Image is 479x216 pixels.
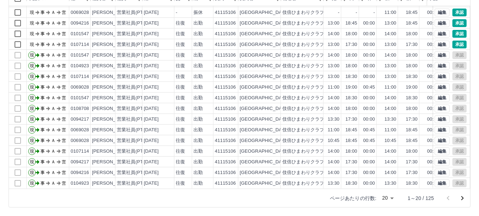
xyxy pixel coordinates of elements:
div: 00:45 [427,9,439,16]
div: 出勤 [194,116,203,123]
div: 41115106 [215,127,236,133]
text: Ａ [51,95,55,100]
div: 14:00 [328,148,339,155]
div: 0094217 [71,159,89,165]
div: 出勤 [194,127,203,133]
div: [PERSON_NAME] [92,63,131,69]
div: [PERSON_NAME] [92,52,131,59]
div: [GEOGRAPHIC_DATA] [240,20,289,27]
div: 11:00 [328,84,339,91]
div: 伎倍ひまわりクラブ [282,63,324,69]
div: 18:30 [406,95,418,101]
div: 00:00 [427,52,439,59]
div: [DATE] [144,127,159,133]
text: 現 [30,31,34,36]
div: 17:30 [406,116,418,123]
div: 00:00 [363,20,375,27]
button: 編集 [435,51,450,59]
div: 0069028 [71,127,89,133]
button: 編集 [435,137,450,144]
div: 18:45 [345,127,357,133]
div: [GEOGRAPHIC_DATA] [240,31,289,37]
div: 00:45 [427,127,439,133]
div: 19:00 [406,84,418,91]
div: 営業社員(PT契約) [117,20,154,27]
div: [PERSON_NAME] [92,84,131,91]
text: 事 [40,42,45,47]
div: [PERSON_NAME] [92,127,131,133]
div: 伎倍ひまわりクラブ [282,20,324,27]
div: 営業社員(PT契約) [117,148,154,155]
div: 出勤 [194,20,203,27]
div: [GEOGRAPHIC_DATA] [240,9,289,16]
div: 0104923 [71,63,89,69]
button: 編集 [435,169,450,177]
text: Ａ [51,106,55,111]
div: [GEOGRAPHIC_DATA] [240,41,289,48]
div: 営業社員(PT契約) [117,84,154,91]
div: 伎倍ひまわりクラブ [282,127,324,133]
div: 伎倍ひまわりクラブ [282,148,324,155]
div: 00:45 [427,137,439,144]
div: 00:45 [363,137,375,144]
text: 営 [62,149,66,154]
div: 18:00 [406,105,418,112]
text: 営 [62,53,66,58]
div: 14:00 [385,105,396,112]
div: 伎倍ひまわりクラブ [282,73,324,80]
text: 現 [30,138,34,143]
text: 事 [40,85,45,90]
div: [DATE] [144,9,159,16]
div: 00:00 [427,73,439,80]
div: 往復 [176,41,185,48]
div: [GEOGRAPHIC_DATA] [240,95,289,101]
div: [DATE] [144,159,159,165]
div: [GEOGRAPHIC_DATA] [240,159,289,165]
div: 伎倍ひまわりクラブ [282,52,324,59]
div: 18:00 [345,31,357,37]
div: 往復 [176,105,185,112]
div: [GEOGRAPHIC_DATA] [240,148,289,155]
text: Ａ [51,117,55,122]
text: 現 [30,85,34,90]
div: 41115106 [215,159,236,165]
div: 出勤 [194,95,203,101]
text: 営 [62,10,66,15]
div: 18:45 [345,20,357,27]
div: [GEOGRAPHIC_DATA] [240,84,289,91]
text: Ａ [51,53,55,58]
div: [DATE] [144,116,159,123]
text: 現 [30,63,34,68]
button: 編集 [435,19,450,27]
div: 往復 [176,127,185,133]
div: 00:00 [363,105,375,112]
div: 00:00 [363,52,375,59]
button: 編集 [435,9,450,16]
div: 00:00 [363,73,375,80]
div: 往復 [176,52,185,59]
text: 営 [62,127,66,132]
div: 41115106 [215,31,236,37]
text: 営 [62,31,66,36]
text: 営 [62,117,66,122]
div: 営業社員(PT契約) [117,95,154,101]
div: [PERSON_NAME] [92,20,131,27]
div: 0069028 [71,84,89,91]
div: 14:00 [385,31,396,37]
div: 18:45 [345,137,357,144]
div: 18:00 [406,63,418,69]
div: [DATE] [144,20,159,27]
div: 11:00 [385,84,396,91]
div: 41115106 [215,73,236,80]
button: 承認 [452,19,467,27]
div: 13:30 [328,116,339,123]
div: 伎倍ひまわりクラブ [282,105,324,112]
div: [PERSON_NAME] [92,9,131,16]
div: 11:00 [385,9,396,16]
div: 18:30 [406,73,418,80]
button: 編集 [435,147,450,155]
div: 0101547 [71,31,89,37]
div: 往復 [176,84,185,91]
div: 0101547 [71,95,89,101]
text: 現 [30,106,34,111]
